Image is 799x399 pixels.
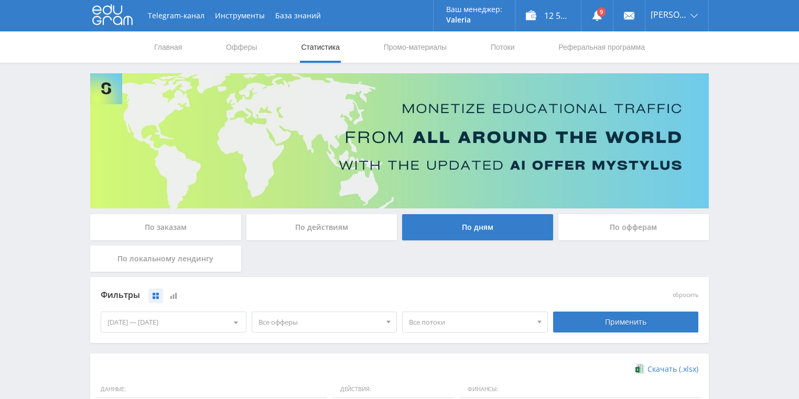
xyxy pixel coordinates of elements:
[647,365,698,373] span: Скачать (.xlsx)
[446,16,502,24] p: Valeria
[246,214,397,240] div: По действиям
[101,312,246,332] div: [DATE] — [DATE]
[558,214,709,240] div: По офферам
[490,31,516,63] a: Потоки
[225,31,258,63] a: Офферы
[258,312,381,332] span: Все офферы
[460,381,701,398] span: Финансы:
[95,381,327,398] span: Данные:
[446,5,502,14] p: Ваш менеджер:
[153,31,183,63] a: Главная
[101,287,548,303] div: Фильтры
[409,312,532,332] span: Все потоки
[557,31,646,63] a: Реферальная программа
[90,73,709,208] img: Banner
[383,31,448,63] a: Промо-материалы
[651,10,687,19] span: [PERSON_NAME]
[90,246,241,272] div: По локальному лендингу
[90,214,241,240] div: По заказам
[635,363,644,374] img: xlsx
[553,312,699,332] div: Применить
[635,364,698,374] a: Скачать (.xlsx)
[402,214,553,240] div: По дням
[332,381,455,398] span: Действия:
[300,31,341,63] a: Статистика
[673,292,698,298] button: сбросить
